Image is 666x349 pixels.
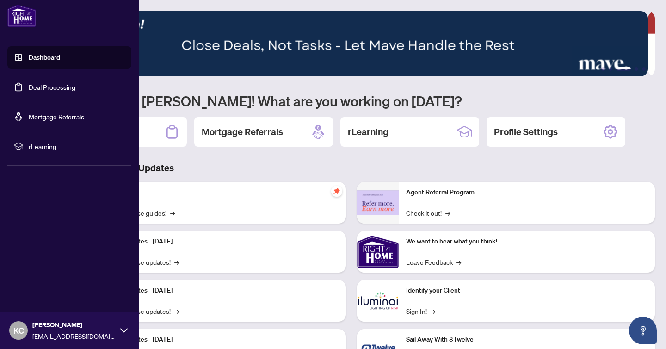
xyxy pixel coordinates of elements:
[174,306,179,316] span: →
[406,286,647,296] p: Identify your Client
[406,335,647,345] p: Sail Away With 8Twelve
[406,257,461,267] a: Leave Feedback→
[32,320,116,330] span: [PERSON_NAME]
[202,125,283,138] h2: Mortgage Referrals
[32,331,116,341] span: [EMAIL_ADDRESS][DOMAIN_NAME]
[642,67,646,71] button: 5
[357,231,399,273] img: We want to hear what you think!
[48,11,648,76] img: Slide 2
[48,92,655,110] h1: Welcome back [PERSON_NAME]! What are you working on [DATE]?
[601,67,605,71] button: 1
[406,187,647,198] p: Agent Referral Program
[406,306,435,316] a: Sign In!→
[348,125,388,138] h2: rLearning
[456,257,461,267] span: →
[13,324,24,337] span: KC
[29,141,125,151] span: rLearning
[48,162,655,174] h3: Brokerage & Industry Updates
[7,5,36,27] img: logo
[29,53,60,62] a: Dashboard
[616,67,631,71] button: 3
[174,257,179,267] span: →
[406,208,450,218] a: Check it out!→
[635,67,638,71] button: 4
[406,237,647,247] p: We want to hear what you think!
[170,208,175,218] span: →
[609,67,612,71] button: 2
[97,187,339,198] p: Self-Help
[494,125,558,138] h2: Profile Settings
[29,83,75,91] a: Deal Processing
[331,186,342,197] span: pushpin
[29,112,84,121] a: Mortgage Referrals
[97,335,339,345] p: Platform Updates - [DATE]
[445,208,450,218] span: →
[357,190,399,216] img: Agent Referral Program
[629,317,657,344] button: Open asap
[431,306,435,316] span: →
[97,286,339,296] p: Platform Updates - [DATE]
[357,280,399,322] img: Identify your Client
[97,237,339,247] p: Platform Updates - [DATE]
